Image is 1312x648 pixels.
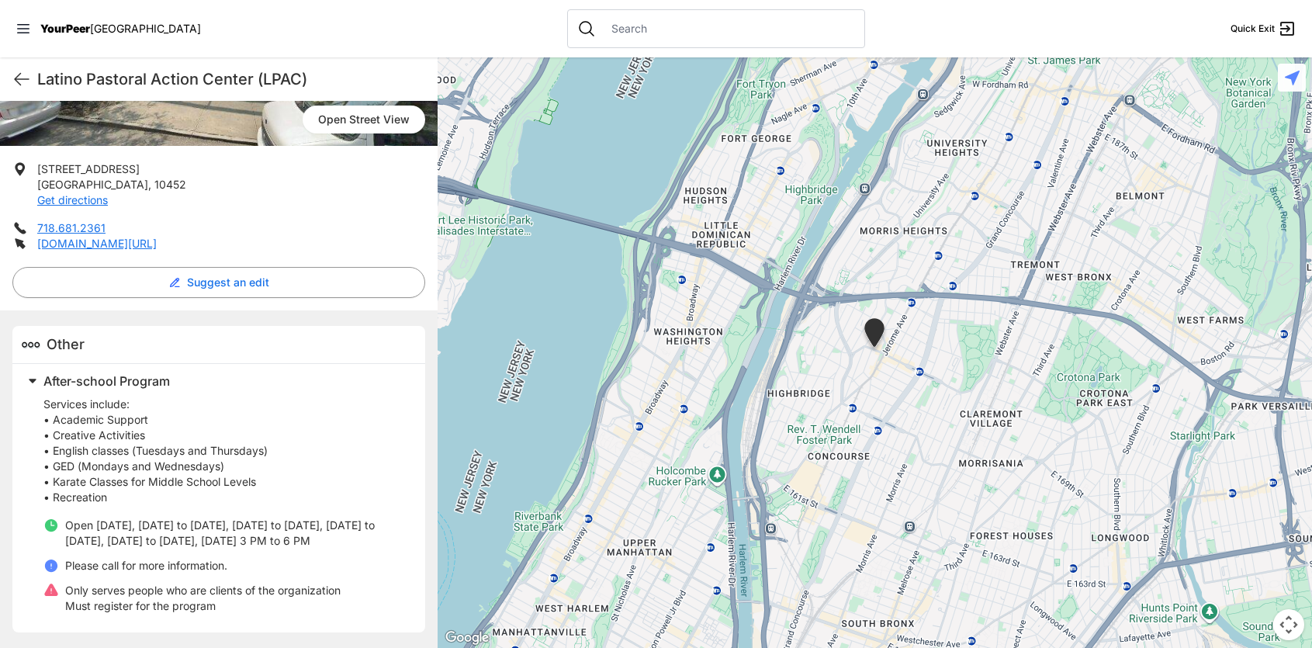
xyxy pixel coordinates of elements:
a: YourPeer[GEOGRAPHIC_DATA] [40,24,201,33]
span: Must register for the program [65,599,216,612]
h1: Latino Pastoral Action Center (LPAC) [37,68,425,90]
a: Get directions [37,193,108,206]
a: Quick Exit [1231,19,1296,38]
button: Map camera controls [1273,609,1304,640]
span: Suggest an edit [187,275,269,290]
span: Other [47,336,85,352]
a: 718.681.2361 [37,221,106,234]
span: [STREET_ADDRESS] [37,162,140,175]
span: , [148,178,151,191]
span: After-school Program [43,373,170,389]
span: Only serves people who are clients of the organization [65,584,341,597]
a: Open Street View [303,106,425,133]
span: Open [DATE], [DATE] to [DATE], [DATE] to [DATE], [DATE] to [DATE], [DATE] to [DATE], [DATE] 3 PM ... [65,518,375,547]
p: Please call for more information. [65,558,227,573]
span: Quick Exit [1231,23,1275,35]
span: [GEOGRAPHIC_DATA] [37,178,148,191]
input: Search [602,21,855,36]
img: Google [441,628,493,648]
span: YourPeer [40,22,90,35]
span: 10452 [154,178,186,191]
a: Open this area in Google Maps (opens a new window) [441,628,493,648]
p: Services include: • Academic Support • Creative Activities • English classes (Tuesdays and Thursd... [43,397,407,505]
span: [GEOGRAPHIC_DATA] [90,22,201,35]
button: Suggest an edit [12,267,425,298]
a: [DOMAIN_NAME][URL] [37,237,157,250]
